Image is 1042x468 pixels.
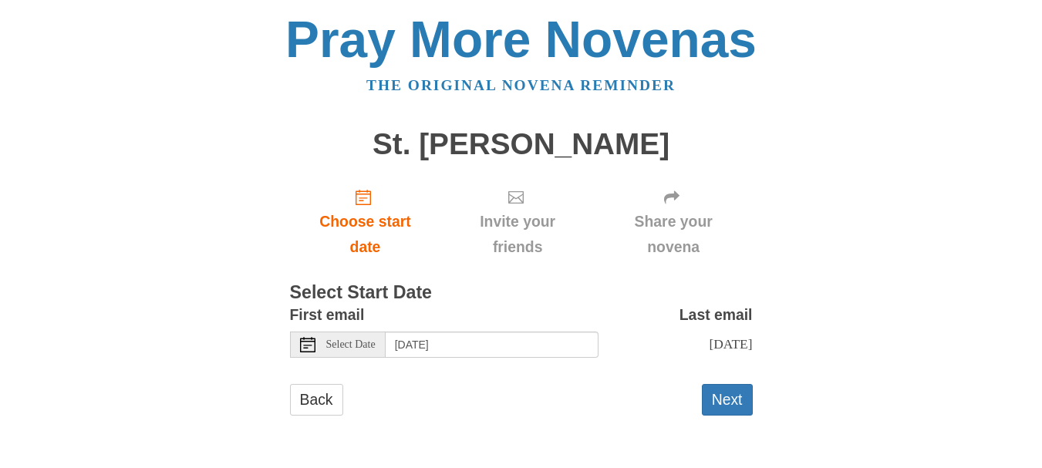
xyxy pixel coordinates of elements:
[366,77,676,93] a: The original novena reminder
[595,176,753,268] div: Click "Next" to confirm your start date first.
[679,302,753,328] label: Last email
[326,339,376,350] span: Select Date
[610,209,737,260] span: Share your novena
[440,176,594,268] div: Click "Next" to confirm your start date first.
[290,176,441,268] a: Choose start date
[290,283,753,303] h3: Select Start Date
[305,209,426,260] span: Choose start date
[290,384,343,416] a: Back
[285,11,757,68] a: Pray More Novenas
[290,302,365,328] label: First email
[290,128,753,161] h1: St. [PERSON_NAME]
[456,209,578,260] span: Invite your friends
[709,336,752,352] span: [DATE]
[702,384,753,416] button: Next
